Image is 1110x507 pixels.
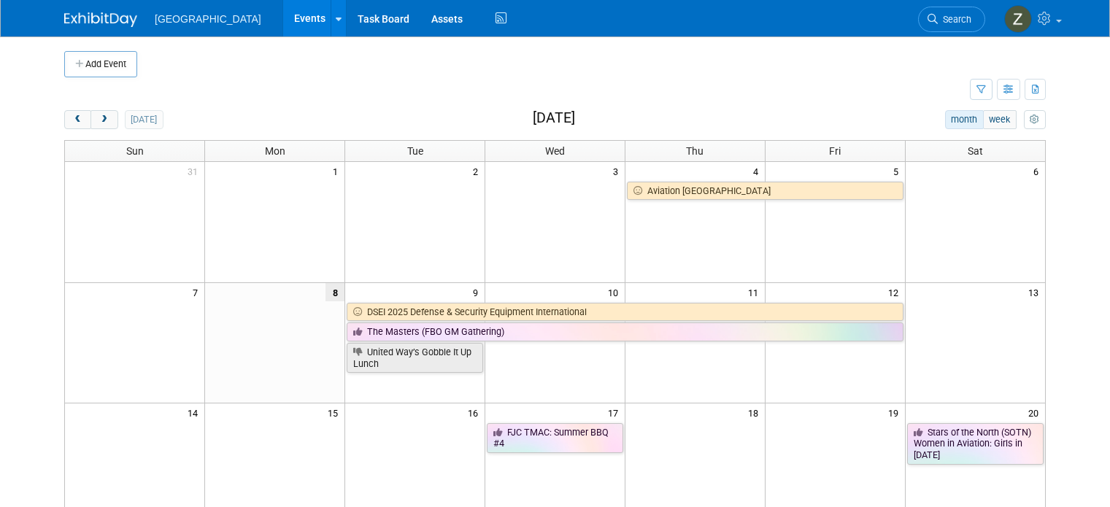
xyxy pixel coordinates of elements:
[907,423,1044,465] a: Stars of the North (SOTN) Women in Aviation: Girls in [DATE]
[347,322,903,341] a: The Masters (FBO GM Gathering)
[545,145,565,157] span: Wed
[747,403,765,422] span: 18
[606,403,625,422] span: 17
[347,343,483,373] a: United Way’s Gobble It Up Lunch
[752,162,765,180] span: 4
[326,403,344,422] span: 15
[1027,283,1045,301] span: 13
[125,110,163,129] button: [DATE]
[186,403,204,422] span: 14
[90,110,117,129] button: next
[918,7,985,32] a: Search
[191,283,204,301] span: 7
[331,162,344,180] span: 1
[1032,162,1045,180] span: 6
[186,162,204,180] span: 31
[126,145,144,157] span: Sun
[466,403,485,422] span: 16
[938,14,971,25] span: Search
[1030,115,1039,125] i: Personalize Calendar
[325,283,344,301] span: 8
[407,145,423,157] span: Tue
[471,283,485,301] span: 9
[265,145,285,157] span: Mon
[686,145,704,157] span: Thu
[1004,5,1032,33] img: Zoe Graham
[606,283,625,301] span: 10
[892,162,905,180] span: 5
[612,162,625,180] span: 3
[968,145,983,157] span: Sat
[471,162,485,180] span: 2
[64,51,137,77] button: Add Event
[887,283,905,301] span: 12
[155,13,261,25] span: [GEOGRAPHIC_DATA]
[627,182,903,201] a: Aviation [GEOGRAPHIC_DATA]
[347,303,903,322] a: DSEI 2025 Defense & Security Equipment International
[983,110,1017,129] button: week
[64,110,91,129] button: prev
[829,145,841,157] span: Fri
[487,423,623,453] a: FJC TMAC: Summer BBQ #4
[945,110,984,129] button: month
[747,283,765,301] span: 11
[887,403,905,422] span: 19
[533,110,575,126] h2: [DATE]
[64,12,137,27] img: ExhibitDay
[1027,403,1045,422] span: 20
[1024,110,1046,129] button: myCustomButton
